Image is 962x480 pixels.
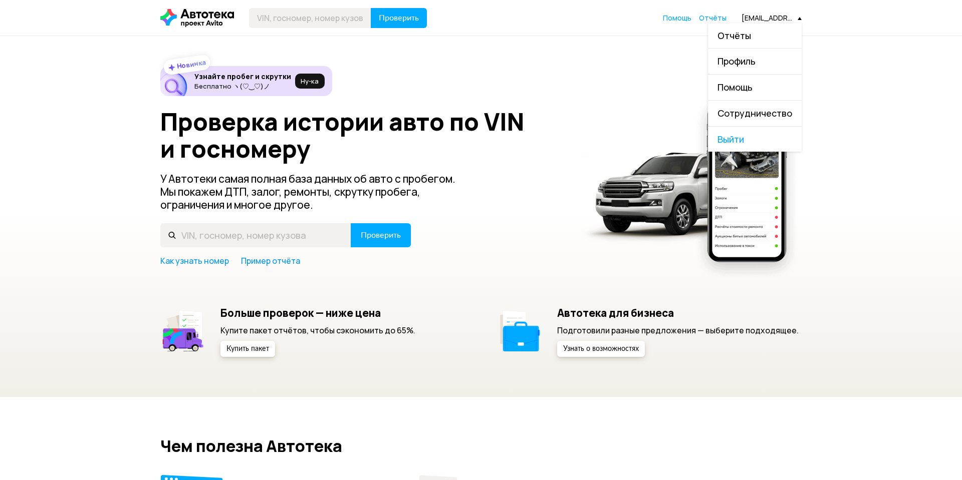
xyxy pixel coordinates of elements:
a: Пример отчёта [241,255,300,266]
p: У Автотеки самая полная база данных об авто с пробегом. Мы покажем ДТП, залог, ремонты, скрутку п... [160,172,472,211]
span: Выйти [708,127,802,152]
a: Отчёты [708,23,802,49]
h5: Больше проверок — ниже цена [220,306,415,319]
span: Профиль [717,55,756,67]
a: Помощь [708,75,802,100]
a: Как узнать номер [160,255,229,266]
p: Подготовили разные предложения — выберите подходящее. [557,325,799,336]
a: Помощь [663,13,691,23]
h2: Чем полезна Автотека [160,437,802,455]
a: Профиль [708,49,802,74]
button: Купить пакет [220,341,275,357]
span: Проверить [361,231,401,239]
p: Купите пакет отчётов, чтобы сэкономить до 65%. [220,325,415,336]
span: Сотрудничество [717,107,792,119]
span: Ну‑ка [301,77,319,85]
h5: Автотека для бизнеса [557,306,799,319]
span: Отчёты [717,30,751,42]
span: Узнать о возможностях [563,345,639,352]
button: Проверить [351,223,411,247]
div: [EMAIL_ADDRESS][DOMAIN_NAME] [742,13,802,23]
a: Отчёты [699,13,727,23]
p: Бесплатно ヽ(♡‿♡)ノ [194,82,291,90]
span: Помощь [717,81,753,93]
h6: Узнайте пробег и скрутки [194,72,291,81]
h1: Проверка истории авто по VIN и госномеру [160,108,568,162]
input: VIN, госномер, номер кузова [160,223,351,247]
input: VIN, госномер, номер кузова [249,8,371,28]
strong: Новинка [176,58,207,71]
span: Проверить [379,14,419,22]
span: Купить пакет [226,345,269,352]
button: Проверить [371,8,427,28]
a: Сотрудничество [708,101,802,126]
button: Узнать о возможностях [557,341,645,357]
